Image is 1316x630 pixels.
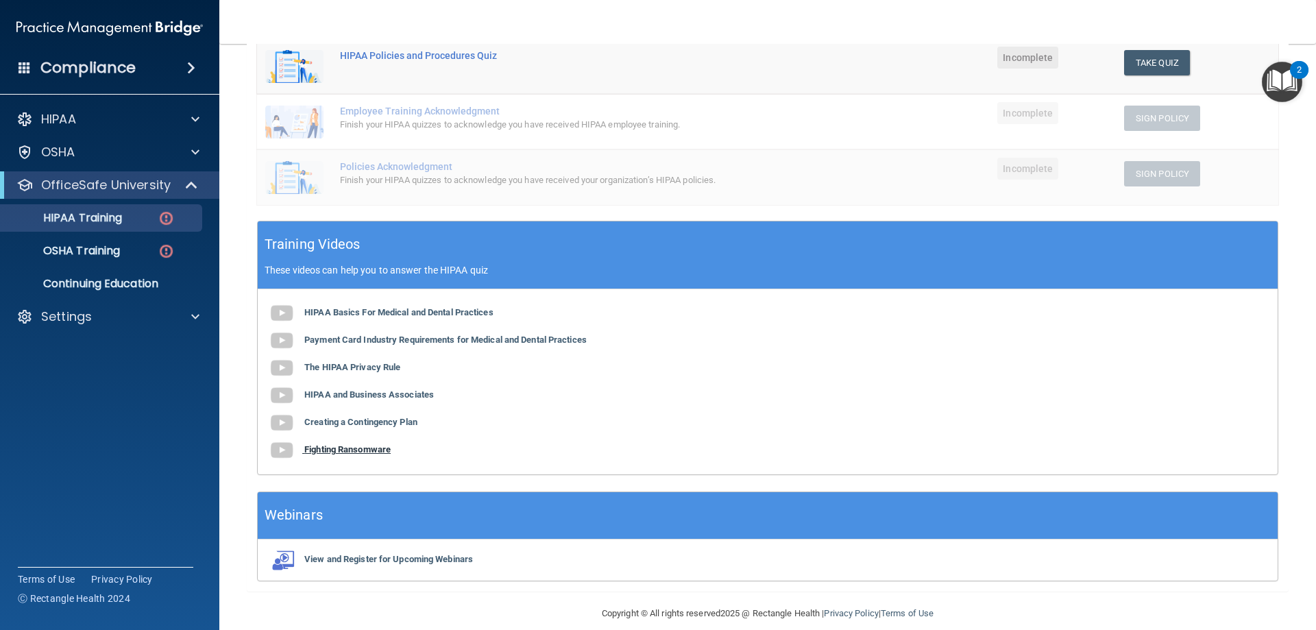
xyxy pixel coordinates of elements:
[304,389,434,400] b: HIPAA and Business Associates
[16,111,199,128] a: HIPAA
[41,177,171,193] p: OfficeSafe University
[268,327,295,354] img: gray_youtube_icon.38fcd6cc.png
[265,503,323,527] h5: Webinars
[340,106,823,117] div: Employee Training Acknowledgment
[304,307,493,317] b: HIPAA Basics For Medical and Dental Practices
[304,554,473,564] b: View and Register for Upcoming Webinars
[268,354,295,382] img: gray_youtube_icon.38fcd6cc.png
[9,244,120,258] p: OSHA Training
[16,14,203,42] img: PMB logo
[340,161,823,172] div: Policies Acknowledgment
[1124,106,1200,131] button: Sign Policy
[265,265,1271,276] p: These videos can help you to answer the HIPAA quiz
[304,417,417,427] b: Creating a Contingency Plan
[1124,161,1200,186] button: Sign Policy
[158,210,175,227] img: danger-circle.6113f641.png
[16,308,199,325] a: Settings
[304,362,400,372] b: The HIPAA Privacy Rule
[9,277,196,291] p: Continuing Education
[268,382,295,409] img: gray_youtube_icon.38fcd6cc.png
[268,550,295,570] img: webinarIcon.c7ebbf15.png
[340,172,823,189] div: Finish your HIPAA quizzes to acknowledge you have received your organization’s HIPAA policies.
[268,409,295,437] img: gray_youtube_icon.38fcd6cc.png
[18,572,75,586] a: Terms of Use
[1297,70,1302,88] div: 2
[997,102,1058,124] span: Incomplete
[1124,50,1190,75] button: Take Quiz
[158,243,175,260] img: danger-circle.6113f641.png
[268,300,295,327] img: gray_youtube_icon.38fcd6cc.png
[41,111,76,128] p: HIPAA
[997,158,1058,180] span: Incomplete
[304,335,587,345] b: Payment Card Industry Requirements for Medical and Dental Practices
[265,232,361,256] h5: Training Videos
[340,50,823,61] div: HIPAA Policies and Procedures Quiz
[40,58,136,77] h4: Compliance
[9,211,122,225] p: HIPAA Training
[91,572,153,586] a: Privacy Policy
[997,47,1058,69] span: Incomplete
[41,144,75,160] p: OSHA
[18,592,130,605] span: Ⓒ Rectangle Health 2024
[16,144,199,160] a: OSHA
[41,308,92,325] p: Settings
[268,437,295,464] img: gray_youtube_icon.38fcd6cc.png
[304,444,391,455] b: Fighting Ransomware
[16,177,199,193] a: OfficeSafe University
[340,117,823,133] div: Finish your HIPAA quizzes to acknowledge you have received HIPAA employee training.
[881,608,934,618] a: Terms of Use
[824,608,878,618] a: Privacy Policy
[1262,62,1302,102] button: Open Resource Center, 2 new notifications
